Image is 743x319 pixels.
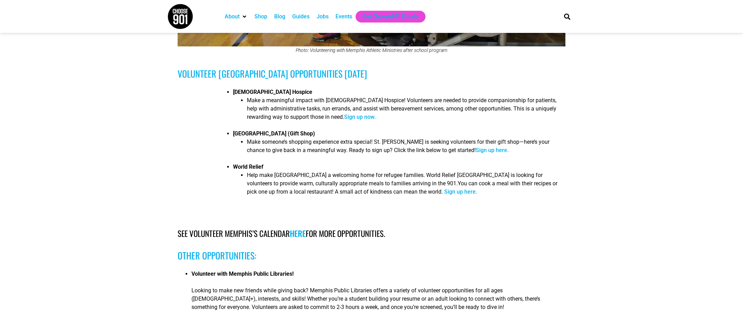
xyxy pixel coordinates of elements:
[191,286,565,311] p: Looking to make new friends while giving back? Memphis Public Libraries offers a variety of volun...
[292,12,310,21] a: Guides
[274,12,285,21] a: Blog
[221,11,251,23] div: About
[344,114,376,120] a: Sign up now.
[444,188,477,195] a: Sign up here.
[178,47,565,53] figcaption: Photo: Volunteering with Memphis Athletic Ministries after school program
[247,171,565,200] li: Help make [GEOGRAPHIC_DATA] a welcoming home for refugee families. World Relief [GEOGRAPHIC_DATA]...
[562,11,573,22] div: Search
[178,228,565,240] h4: See Volunteer Memphis’s calendar for more opportunities.
[247,96,565,125] li: Make a meaningful impact with [DEMOGRAPHIC_DATA] Hospice! Volunteers are needed to provide compan...
[178,250,565,261] h3: Other opportunities:
[233,130,315,137] strong: [GEOGRAPHIC_DATA] (Gift Shop)
[233,89,312,95] strong: [DEMOGRAPHIC_DATA] Hospice
[290,228,306,239] a: here
[225,12,240,21] a: About
[178,68,565,79] h3: VOLUNTEER [GEOGRAPHIC_DATA] OPPORTUNITIES [DATE]
[316,12,329,21] a: Jobs
[191,271,294,277] strong: Volunteer with Memphis Public Libraries!
[476,147,509,153] a: Sign up here.
[335,12,352,21] a: Events
[221,11,552,23] nav: Main nav
[254,12,267,21] a: Shop
[233,163,263,170] strong: World Relief
[362,12,419,21] a: Get Choose901 Emails
[247,139,549,153] span: Make someone’s shopping experience extra special! St. [PERSON_NAME] is seeking volunteers for the...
